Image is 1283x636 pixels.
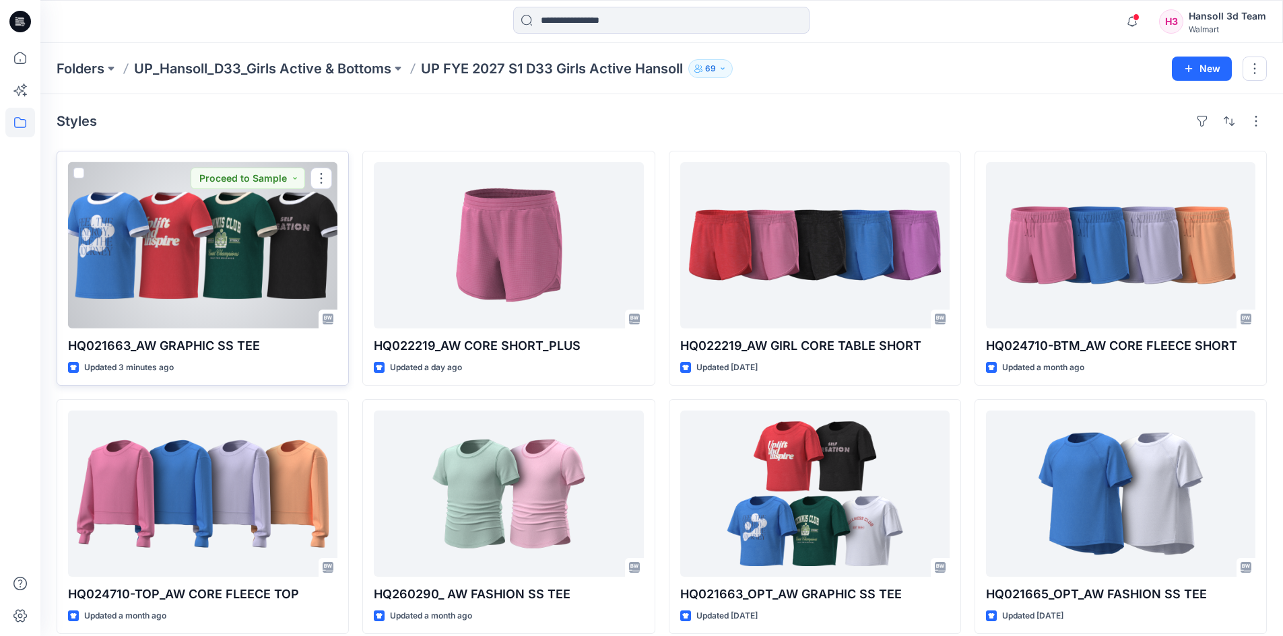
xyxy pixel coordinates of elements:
p: HQ021663_AW GRAPHIC SS TEE [68,337,337,355]
p: HQ022219_AW GIRL CORE TABLE SHORT [680,337,950,355]
p: HQ260290_ AW FASHION SS TEE [374,585,643,604]
p: Updated [DATE] [1002,609,1063,623]
a: HQ024710-BTM_AW CORE FLEECE SHORT [986,162,1255,328]
a: HQ260290_ AW FASHION SS TEE [374,411,643,577]
a: HQ021665_OPT_AW FASHION SS TEE [986,411,1255,577]
a: HQ021663_OPT_AW GRAPHIC SS TEE [680,411,950,577]
p: HQ021665_OPT_AW FASHION SS TEE [986,585,1255,604]
button: New [1172,57,1232,81]
p: HQ021663_OPT_AW GRAPHIC SS TEE [680,585,950,604]
button: 69 [688,59,733,78]
a: HQ021663_AW GRAPHIC SS TEE [68,162,337,328]
p: Updated a month ago [84,609,166,623]
p: Updated a month ago [390,609,472,623]
div: Walmart [1189,24,1266,34]
p: UP FYE 2027 S1 D33 Girls Active Hansoll [421,59,683,78]
a: UP_Hansoll_D33_Girls Active & Bottoms [134,59,391,78]
p: HQ024710-BTM_AW CORE FLEECE SHORT [986,337,1255,355]
a: HQ022219_AW GIRL CORE TABLE SHORT [680,162,950,328]
a: Folders [57,59,104,78]
div: Hansoll 3d Team [1189,8,1266,24]
p: HQ024710-TOP_AW CORE FLEECE TOP [68,585,337,604]
p: Updated a month ago [1002,361,1084,375]
div: H3 [1159,9,1183,34]
p: HQ022219_AW CORE SHORT_PLUS [374,337,643,355]
p: 69 [705,61,716,76]
p: Updated a day ago [390,361,462,375]
a: HQ024710-TOP_AW CORE FLEECE TOP [68,411,337,577]
p: Updated [DATE] [696,609,758,623]
a: HQ022219_AW CORE SHORT_PLUS [374,162,643,328]
h4: Styles [57,113,97,129]
p: Updated 3 minutes ago [84,361,174,375]
p: Updated [DATE] [696,361,758,375]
